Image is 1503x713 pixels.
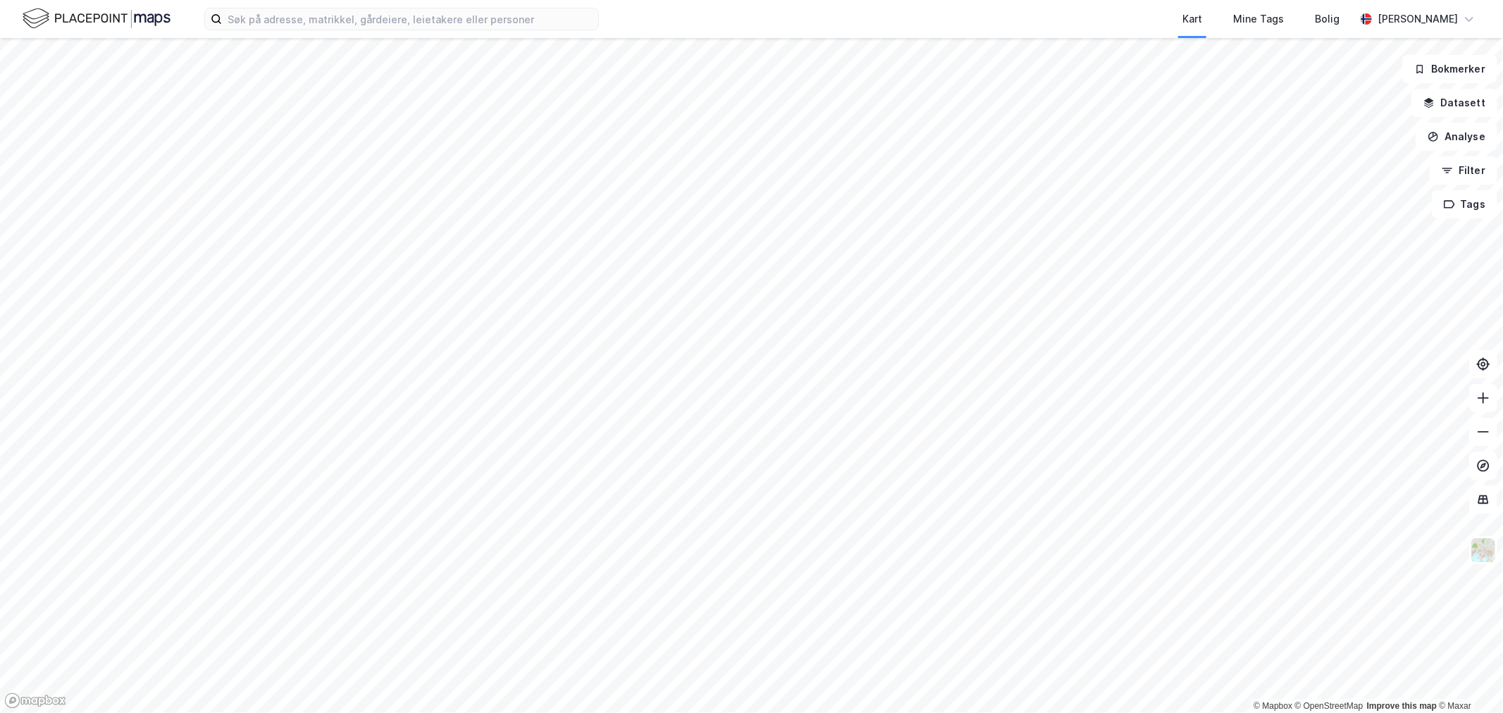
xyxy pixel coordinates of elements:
[1430,156,1497,185] button: Filter
[1182,11,1202,27] div: Kart
[4,693,66,709] a: Mapbox homepage
[1295,701,1363,711] a: OpenStreetMap
[1411,89,1497,117] button: Datasett
[1433,645,1503,713] div: Kontrollprogram for chat
[1315,11,1340,27] div: Bolig
[1432,190,1497,218] button: Tags
[1378,11,1458,27] div: [PERSON_NAME]
[1402,55,1497,83] button: Bokmerker
[1433,645,1503,713] iframe: Chat Widget
[1233,11,1284,27] div: Mine Tags
[1470,537,1497,564] img: Z
[23,6,171,31] img: logo.f888ab2527a4732fd821a326f86c7f29.svg
[1254,701,1292,711] a: Mapbox
[222,8,598,30] input: Søk på adresse, matrikkel, gårdeiere, leietakere eller personer
[1416,123,1497,151] button: Analyse
[1367,701,1437,711] a: Improve this map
